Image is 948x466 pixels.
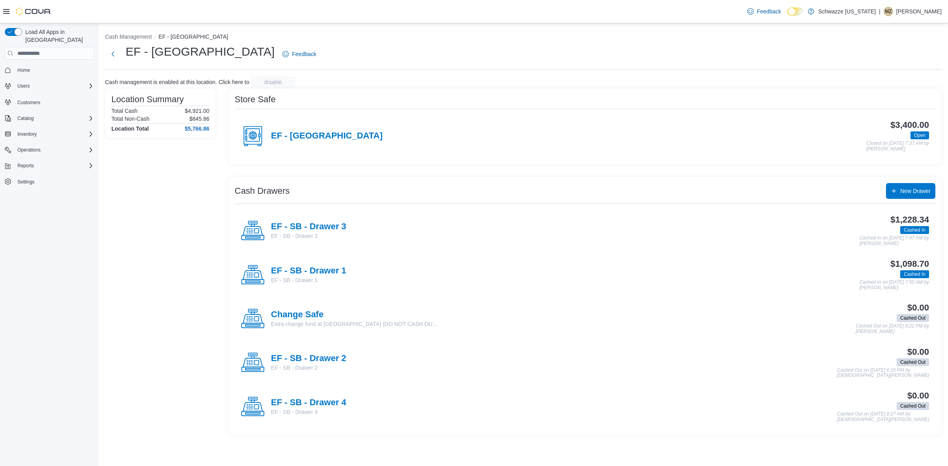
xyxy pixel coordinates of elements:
span: Cashed Out [900,314,925,322]
button: Users [14,81,33,91]
span: Cashed Out [897,314,929,322]
h4: EF - SB - Drawer 4 [271,398,346,408]
button: New Drawer [886,183,935,199]
span: Customers [14,97,94,107]
a: Settings [14,177,38,187]
span: disable [264,78,282,86]
span: Inventory [14,129,94,139]
p: Closed on [DATE] 7:37 AM by [PERSON_NAME] [866,141,929,152]
span: Operations [17,147,41,153]
span: Inventory [17,131,37,137]
p: $845.86 [189,116,209,122]
p: Cash management is enabled at this location. Click here to [105,79,249,85]
button: Operations [14,145,44,155]
span: Catalog [14,114,94,123]
span: Customers [17,99,40,106]
h6: Total Cash [111,108,137,114]
h3: $0.00 [907,391,929,400]
p: Cashed Out on [DATE] 6:10 PM by [DEMOGRAPHIC_DATA][PERSON_NAME] [837,368,929,378]
a: Customers [14,98,43,107]
p: Cashed Out on [DATE] 9:22 PM by [PERSON_NAME] [856,324,929,334]
span: Reports [14,161,94,170]
h3: Store Safe [235,95,276,104]
span: Cashed In [904,271,925,278]
a: Home [14,66,33,75]
button: Catalog [14,114,37,123]
button: disable [251,76,295,88]
p: EF - SB - Drawer 2 [271,364,346,372]
button: Reports [2,160,97,171]
h4: Change Safe [271,310,437,320]
button: Home [2,64,97,76]
h6: Total Non-Cash [111,116,150,122]
p: Cashed In on [DATE] 7:50 AM by [PERSON_NAME] [860,280,929,290]
span: Catalog [17,115,34,122]
span: Settings [17,179,34,185]
p: Cashed In on [DATE] 7:47 AM by [PERSON_NAME] [860,236,929,246]
h3: $0.00 [907,303,929,313]
a: Feedback [279,46,319,62]
p: Extra change fund at [GEOGRAPHIC_DATA] (DO NOT CASH OU... [271,320,437,328]
h4: EF - SB - Drawer 1 [271,266,346,276]
button: Users [2,80,97,92]
button: Reports [14,161,37,170]
span: Cashed Out [897,358,929,366]
span: Home [17,67,30,73]
span: Users [17,83,30,89]
button: Catalog [2,113,97,124]
span: Cashed In [904,226,925,234]
div: Mengistu Zebulun [884,7,893,16]
p: EF - SB - Drawer 1 [271,276,346,284]
span: Cashed In [900,226,929,234]
button: Next [105,46,121,62]
h4: Location Total [111,125,149,132]
button: Operations [2,144,97,155]
nav: Complex example [5,61,94,208]
span: Cashed Out [900,402,925,410]
p: Schwazze [US_STATE] [818,7,876,16]
p: $4,921.00 [185,108,209,114]
h4: EF - SB - Drawer 2 [271,354,346,364]
p: [PERSON_NAME] [896,7,942,16]
button: EF - [GEOGRAPHIC_DATA] [158,34,228,40]
span: Settings [14,177,94,187]
button: Customers [2,96,97,108]
h4: EF - [GEOGRAPHIC_DATA] [271,131,383,141]
button: Inventory [14,129,40,139]
h4: $5,766.86 [185,125,209,132]
span: Operations [14,145,94,155]
span: Open [914,132,925,139]
button: Settings [2,176,97,187]
input: Dark Mode [787,7,804,16]
h1: EF - [GEOGRAPHIC_DATA] [126,44,275,60]
button: Cash Management [105,34,152,40]
a: Feedback [744,4,784,19]
span: Feedback [292,50,316,58]
span: New Drawer [900,187,931,195]
img: Cova [16,7,51,15]
h3: $0.00 [907,347,929,357]
span: Users [14,81,94,91]
p: EF - SB - Drawer 4 [271,408,346,416]
span: Home [14,65,94,75]
p: Cashed Out on [DATE] 8:27 AM by [DEMOGRAPHIC_DATA][PERSON_NAME] [837,412,929,422]
h4: EF - SB - Drawer 3 [271,222,346,232]
span: Feedback [757,7,781,15]
h3: $1,228.34 [890,215,929,225]
nav: An example of EuiBreadcrumbs [105,33,942,42]
h3: Location Summary [111,95,184,104]
span: Cashed Out [900,359,925,366]
h3: $1,098.70 [890,259,929,269]
span: Open [910,131,929,139]
span: Load All Apps in [GEOGRAPHIC_DATA] [22,28,94,44]
p: EF - SB - Drawer 3 [271,232,346,240]
p: | [879,7,880,16]
span: Reports [17,163,34,169]
span: Cashed Out [897,402,929,410]
span: MZ [885,7,892,16]
button: Inventory [2,129,97,140]
span: Cashed In [900,270,929,278]
h3: Cash Drawers [235,186,290,196]
h3: $3,400.00 [890,120,929,130]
